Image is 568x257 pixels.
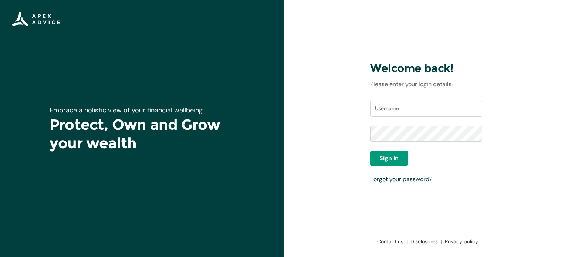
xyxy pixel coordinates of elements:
[370,80,482,89] p: Please enter your login details.
[370,101,482,117] input: Username
[370,151,408,166] button: Sign in
[50,106,203,115] span: Embrace a holistic view of your financial wellbeing
[12,12,60,27] img: Apex Advice Group
[408,238,442,245] a: Disclosures
[370,175,432,183] a: Forgot your password?
[50,115,234,152] h1: Protect, Own and Grow your wealth
[442,238,478,245] a: Privacy policy
[370,61,482,75] h3: Welcome back!
[379,154,399,163] span: Sign in
[374,238,408,245] a: Contact us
